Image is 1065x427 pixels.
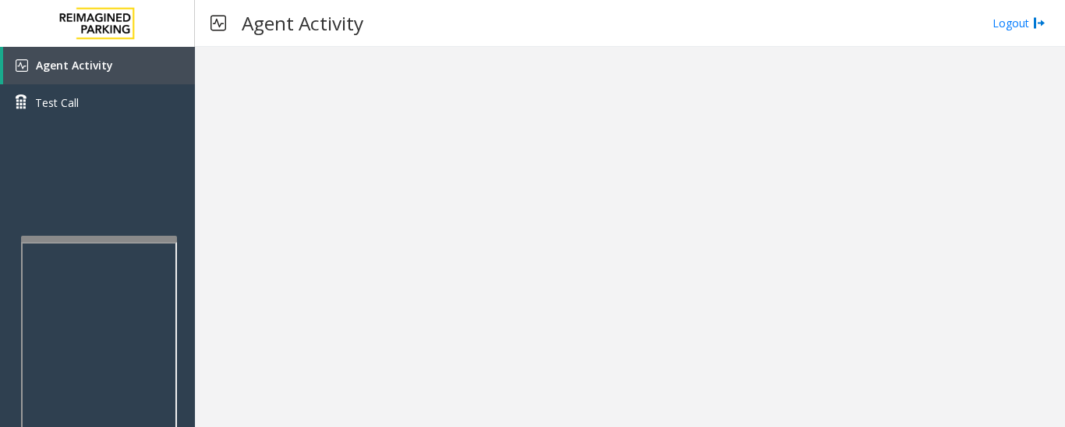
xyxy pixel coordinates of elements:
a: Logout [992,15,1046,31]
img: logout [1033,15,1046,31]
img: 'icon' [16,59,28,72]
h3: Agent Activity [234,4,371,42]
span: Test Call [35,94,79,111]
span: Agent Activity [36,58,113,73]
img: pageIcon [211,4,226,42]
a: Agent Activity [3,47,195,84]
